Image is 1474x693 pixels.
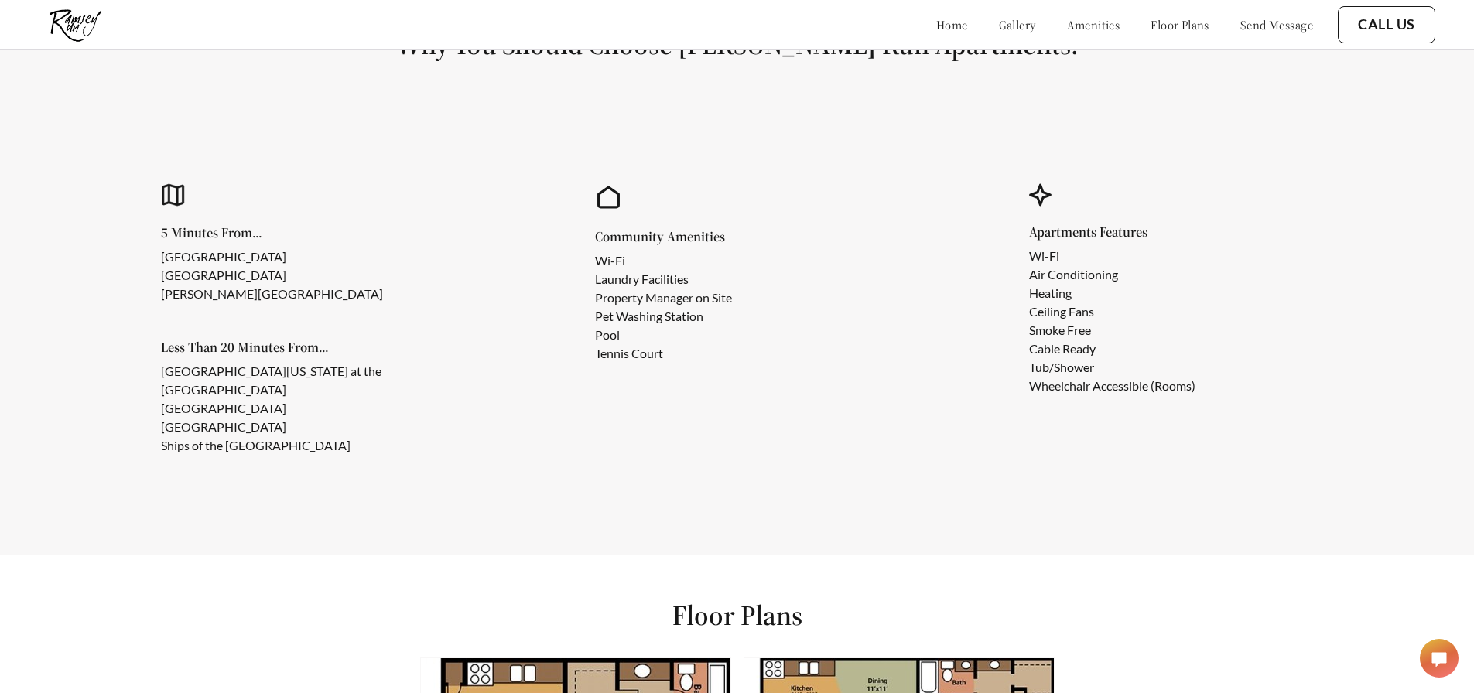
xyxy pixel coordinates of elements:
[161,285,383,303] li: [PERSON_NAME][GEOGRAPHIC_DATA]
[161,226,408,240] h5: 5 Minutes From...
[161,266,383,285] li: [GEOGRAPHIC_DATA]
[595,251,732,270] li: Wi-Fi
[161,340,499,354] h5: Less Than 20 Minutes From...
[936,17,968,32] a: home
[595,230,757,244] h5: Community Amenities
[1029,225,1220,239] h5: Apartments Features
[1029,321,1195,340] li: Smoke Free
[672,598,802,633] h1: Floor Plans
[1029,284,1195,302] li: Heating
[161,362,474,399] li: [GEOGRAPHIC_DATA][US_STATE] at the [GEOGRAPHIC_DATA]
[161,399,474,418] li: [GEOGRAPHIC_DATA]
[161,436,474,455] li: Ships of the [GEOGRAPHIC_DATA]
[39,4,112,46] img: ramsey_run_logo.jpg
[1151,17,1209,32] a: floor plans
[595,270,732,288] li: Laundry Facilities
[1029,377,1195,395] li: Wheelchair Accessible (Rooms)
[1067,17,1120,32] a: amenities
[1338,6,1435,43] button: Call Us
[1029,265,1195,284] li: Air Conditioning
[999,17,1036,32] a: gallery
[161,247,383,266] li: [GEOGRAPHIC_DATA]
[595,326,732,344] li: Pool
[595,288,732,307] li: Property Manager on Site
[595,344,732,363] li: Tennis Court
[595,307,732,326] li: Pet Washing Station
[1029,247,1195,265] li: Wi-Fi
[1029,340,1195,358] li: Cable Ready
[161,418,474,436] li: [GEOGRAPHIC_DATA]
[1029,358,1195,377] li: Tub/Shower
[1358,16,1415,33] a: Call Us
[1029,302,1195,321] li: Ceiling Fans
[1240,17,1313,32] a: send message
[37,27,1437,62] h1: Why You Should Choose [PERSON_NAME] Run Apartments!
